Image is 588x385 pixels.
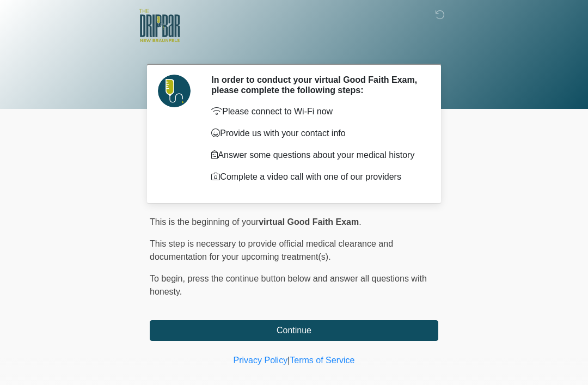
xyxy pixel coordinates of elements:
button: Continue [150,320,438,341]
a: | [287,356,290,365]
span: To begin, [150,274,187,283]
img: Agent Avatar [158,75,191,107]
h2: In order to conduct your virtual Good Faith Exam, please complete the following steps: [211,75,422,95]
p: Please connect to Wi-Fi now [211,105,422,118]
span: press the continue button below and answer all questions with honesty. [150,274,427,296]
p: Answer some questions about your medical history [211,149,422,162]
img: The DRIPBaR - New Braunfels Logo [139,8,180,44]
p: Provide us with your contact info [211,127,422,140]
a: Privacy Policy [234,356,288,365]
strong: virtual Good Faith Exam [259,217,359,227]
a: Terms of Service [290,356,354,365]
span: This step is necessary to provide official medical clearance and documentation for your upcoming ... [150,239,393,261]
span: . [359,217,361,227]
span: This is the beginning of your [150,217,259,227]
p: Complete a video call with one of our providers [211,170,422,184]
